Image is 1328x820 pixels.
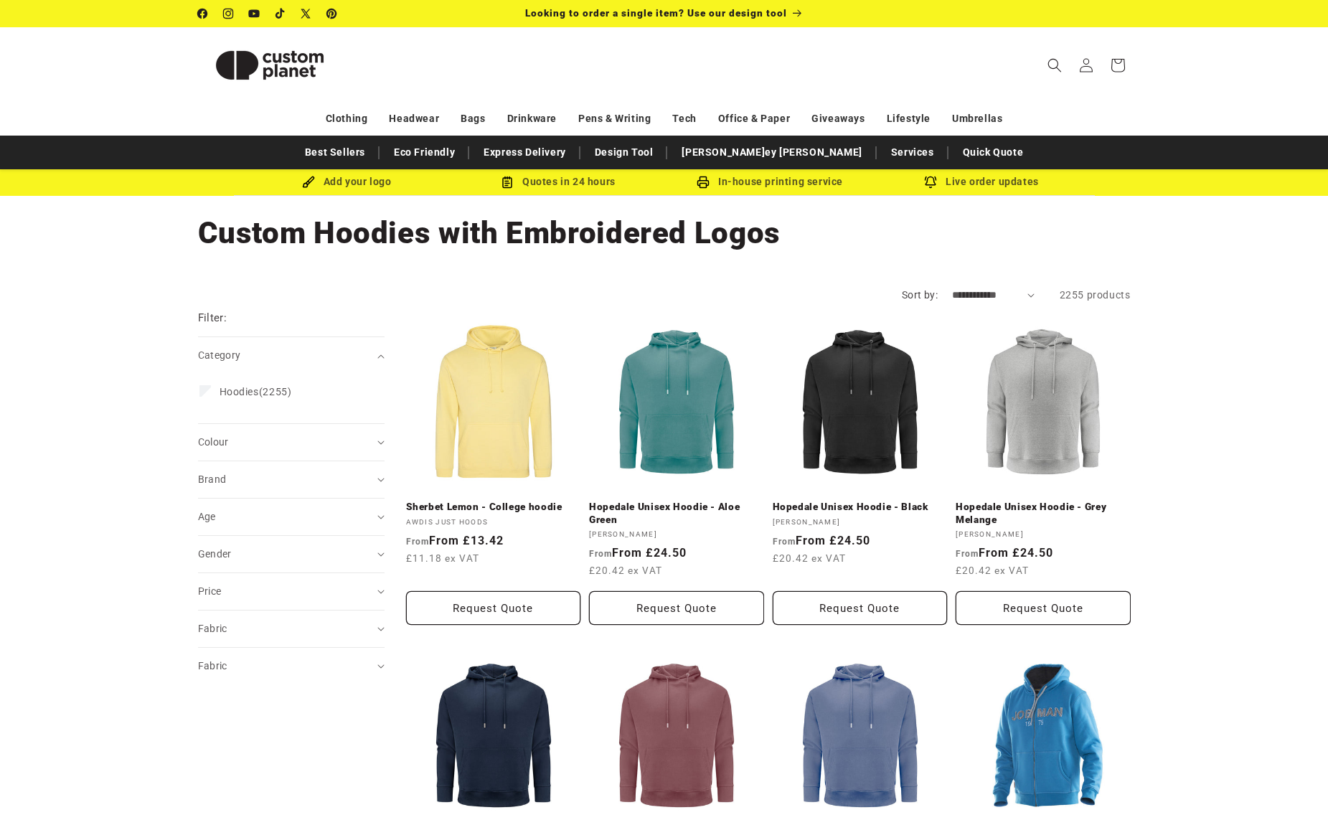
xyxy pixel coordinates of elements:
span: 2255 products [1060,289,1131,301]
a: Best Sellers [298,140,372,165]
summary: Fabric (0 selected) [198,611,385,647]
label: Sort by: [902,289,938,301]
summary: Search [1039,50,1070,81]
img: Custom Planet [198,33,342,98]
h1: Custom Hoodies with Embroidered Logos [198,214,1131,253]
summary: Brand (0 selected) [198,461,385,498]
a: Sherbet Lemon - College hoodie [406,501,581,514]
a: [PERSON_NAME]ey [PERSON_NAME] [674,140,869,165]
summary: Price [198,573,385,610]
a: Lifestyle [887,106,931,131]
a: Office & Paper [718,106,790,131]
img: In-house printing [697,176,710,189]
div: Live order updates [876,173,1088,191]
a: Design Tool [588,140,661,165]
div: In-house printing service [664,173,876,191]
a: Eco Friendly [387,140,462,165]
div: Quotes in 24 hours [453,173,664,191]
summary: Gender (0 selected) [198,536,385,572]
span: Age [198,511,216,522]
a: Umbrellas [952,106,1002,131]
img: Order Updates Icon [501,176,514,189]
summary: Colour (0 selected) [198,424,385,461]
span: Looking to order a single item? Use our design tool [525,7,787,19]
span: Brand [198,473,227,485]
a: Hopedale Unisex Hoodie - Aloe Green [589,501,764,526]
h2: Filter: [198,310,227,326]
button: Request Quote [589,591,764,625]
a: Services [884,140,941,165]
span: Category [198,349,241,361]
a: Headwear [389,106,439,131]
button: Request Quote [773,591,948,625]
span: Fabric [198,623,227,634]
img: Brush Icon [302,176,315,189]
a: Bags [461,106,485,131]
a: Drinkware [507,106,557,131]
span: Gender [198,548,232,560]
span: (2255) [220,385,292,398]
a: Giveaways [811,106,865,131]
button: Request Quote [956,591,1131,625]
span: Fabric [198,660,227,671]
summary: Fabric (0 selected) [198,648,385,684]
a: Hopedale Unisex Hoodie - Black [773,501,948,514]
span: Price [198,585,222,597]
div: Add your logo [241,173,453,191]
a: Custom Planet [192,27,347,103]
a: Tech [672,106,696,131]
summary: Age (0 selected) [198,499,385,535]
summary: Category (0 selected) [198,337,385,374]
a: Hopedale Unisex Hoodie - Grey Melange [956,501,1131,526]
a: Express Delivery [476,140,573,165]
img: Order updates [924,176,937,189]
span: Hoodies [220,386,259,397]
a: Quick Quote [956,140,1031,165]
span: Colour [198,436,229,448]
a: Clothing [326,106,368,131]
button: Request Quote [406,591,581,625]
a: Pens & Writing [578,106,651,131]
